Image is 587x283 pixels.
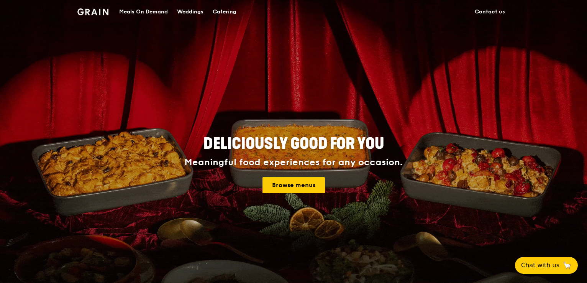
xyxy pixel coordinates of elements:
span: Deliciously good for you [203,135,384,153]
span: 🦙 [562,261,572,270]
button: Chat with us🦙 [515,257,578,274]
a: Browse menus [262,177,325,193]
span: Chat with us [521,261,559,270]
img: Grain [77,8,108,15]
a: Weddings [172,0,208,23]
a: Catering [208,0,241,23]
div: Catering [213,0,236,23]
div: Meals On Demand [119,0,168,23]
div: Weddings [177,0,203,23]
div: Meaningful food experiences for any occasion. [156,157,431,168]
a: Contact us [470,0,510,23]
